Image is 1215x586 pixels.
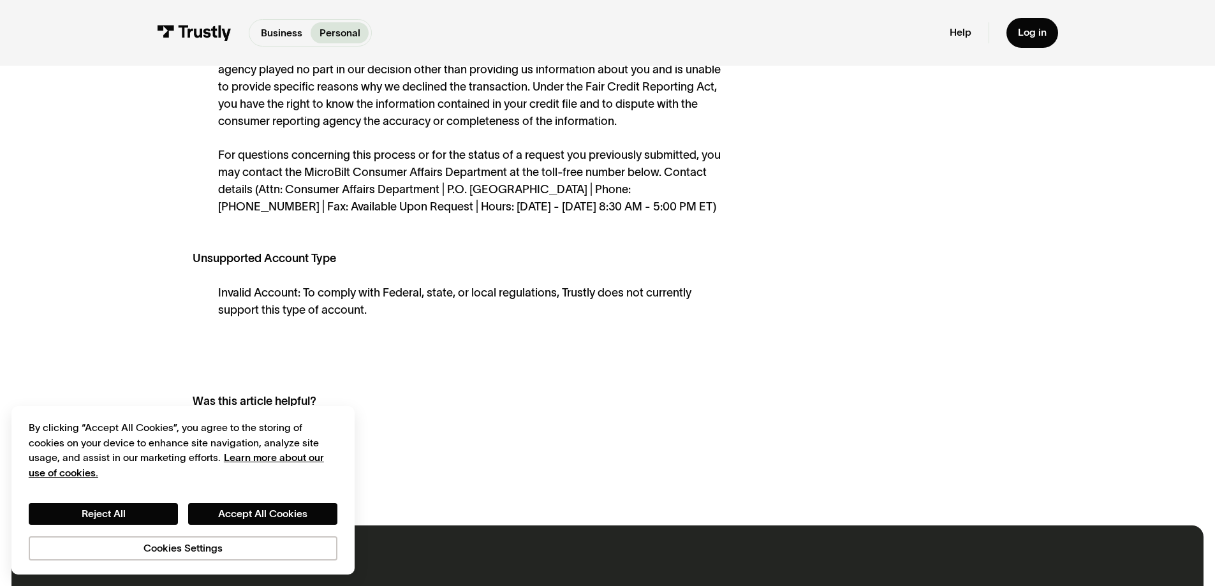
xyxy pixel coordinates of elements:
div: Was this article helpful? [193,393,696,410]
div: Privacy [29,420,337,560]
a: Personal [311,22,369,43]
div: Cookie banner [11,406,355,575]
div: Log in [1018,26,1047,39]
img: Trustly Logo [157,25,232,41]
p: Business [261,26,302,41]
button: Accept All Cookies [188,503,337,525]
div: Invalid Account: To comply with Federal, state, or local regulations, Trustly does not currently ... [218,284,726,319]
div: By clicking “Accept All Cookies”, you agree to the storing of cookies on your device to enhance s... [29,420,337,480]
p: Personal [320,26,360,41]
a: Business [252,22,311,43]
strong: Unsupported Account Type [193,252,336,265]
a: Log in [1006,18,1058,48]
button: Cookies Settings [29,536,337,560]
button: Reject All [29,503,178,525]
a: Help [950,26,971,39]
